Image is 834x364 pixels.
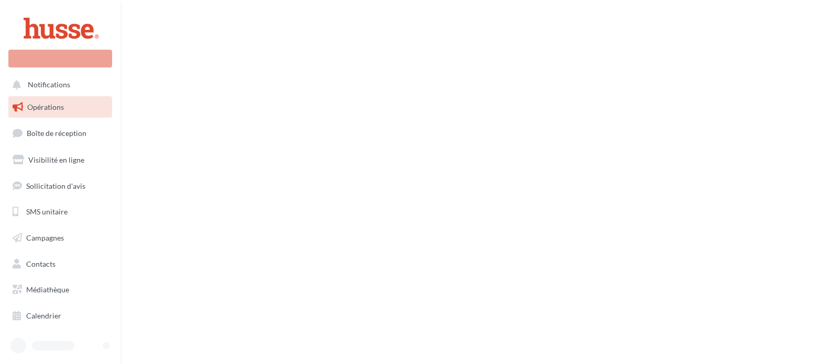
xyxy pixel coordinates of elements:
span: Campagnes [26,233,64,242]
a: SMS unitaire [6,201,114,223]
div: Nouvelle campagne [8,50,112,67]
a: Sollicitation d'avis [6,175,114,197]
a: Opérations [6,96,114,118]
span: Opérations [27,103,64,111]
span: Notifications [28,81,70,89]
a: Visibilité en ligne [6,149,114,171]
a: Médiathèque [6,279,114,301]
a: Calendrier [6,305,114,327]
a: Campagnes [6,227,114,249]
a: Boîte de réception [6,122,114,144]
span: Calendrier [26,311,61,320]
span: Contacts [26,259,56,268]
a: Contacts [6,253,114,275]
span: SMS unitaire [26,207,68,216]
span: Boîte de réception [27,129,86,138]
span: Sollicitation d'avis [26,181,85,190]
span: Visibilité en ligne [28,155,84,164]
span: Médiathèque [26,285,69,294]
